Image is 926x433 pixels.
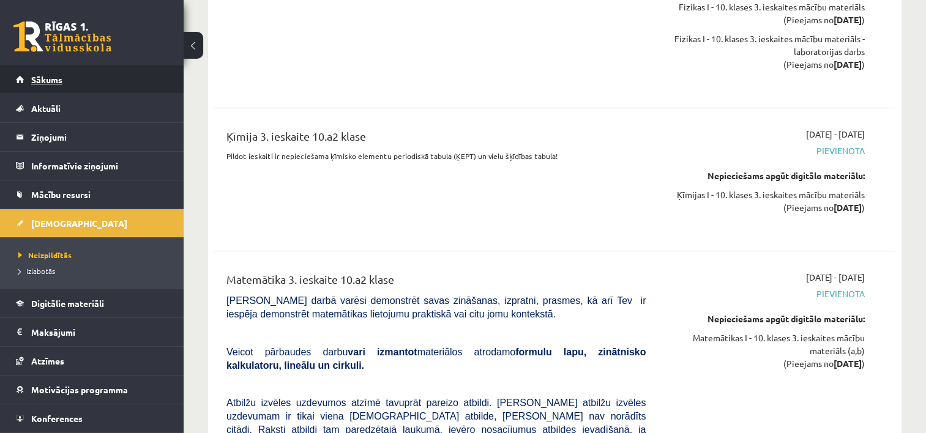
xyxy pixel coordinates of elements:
[31,318,168,346] legend: Maksājumi
[31,298,104,309] span: Digitālie materiāli
[664,32,865,71] div: Fizikas I - 10. klases 3. ieskaites mācību materiāls - laboratorijas darbs (Pieejams no )
[834,59,862,70] strong: [DATE]
[16,289,168,317] a: Digitālie materiāli
[16,180,168,209] a: Mācību resursi
[664,331,865,370] div: Matemātikas I - 10. klases 3. ieskaites mācību materiāls (a,b) (Pieejams no )
[13,21,111,52] a: Rīgas 1. Tālmācības vidusskola
[664,188,865,214] div: Ķīmijas I - 10. klases 3. ieskaites mācību materiāls (Pieejams no )
[226,271,646,294] div: Matemātika 3. ieskaite 10.a2 klase
[31,355,64,366] span: Atzīmes
[31,218,127,229] span: [DEMOGRAPHIC_DATA]
[31,189,91,200] span: Mācību resursi
[18,250,171,261] a: Neizpildītās
[834,202,862,213] strong: [DATE]
[664,313,865,325] div: Nepieciešams apgūt digitālo materiālu:
[31,103,61,114] span: Aktuāli
[18,250,72,260] span: Neizpildītās
[16,376,168,404] a: Motivācijas programma
[31,413,83,424] span: Konferences
[16,404,168,432] a: Konferences
[16,318,168,346] a: Maksājumi
[226,295,646,319] span: [PERSON_NAME] darbā varēsi demonstrēt savas zināšanas, izpratni, prasmes, kā arī Tev ir iespēja d...
[226,347,646,371] span: Veicot pārbaudes darbu materiālos atrodamo
[664,287,865,300] span: Pievienota
[31,123,168,151] legend: Ziņojumi
[834,14,862,25] strong: [DATE]
[806,271,865,284] span: [DATE] - [DATE]
[348,347,417,357] b: vari izmantot
[226,128,646,150] div: Ķīmija 3. ieskaite 10.a2 klase
[16,123,168,151] a: Ziņojumi
[16,347,168,375] a: Atzīmes
[664,144,865,157] span: Pievienota
[18,266,55,276] span: Izlabotās
[806,128,865,141] span: [DATE] - [DATE]
[31,152,168,180] legend: Informatīvie ziņojumi
[226,347,646,371] b: formulu lapu, zinātnisko kalkulatoru, lineālu un cirkuli.
[16,65,168,94] a: Sākums
[16,209,168,237] a: [DEMOGRAPHIC_DATA]
[834,358,862,369] strong: [DATE]
[31,384,128,395] span: Motivācijas programma
[664,1,865,26] div: Fizikas I - 10. klases 3. ieskaites mācību materiāls (Pieejams no )
[16,94,168,122] a: Aktuāli
[18,265,171,276] a: Izlabotās
[16,152,168,180] a: Informatīvie ziņojumi
[31,74,62,85] span: Sākums
[226,150,646,161] p: Pildot ieskaiti ir nepieciešama ķīmisko elementu periodiskā tabula (ĶEPT) un vielu šķīdības tabula!
[664,169,865,182] div: Nepieciešams apgūt digitālo materiālu:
